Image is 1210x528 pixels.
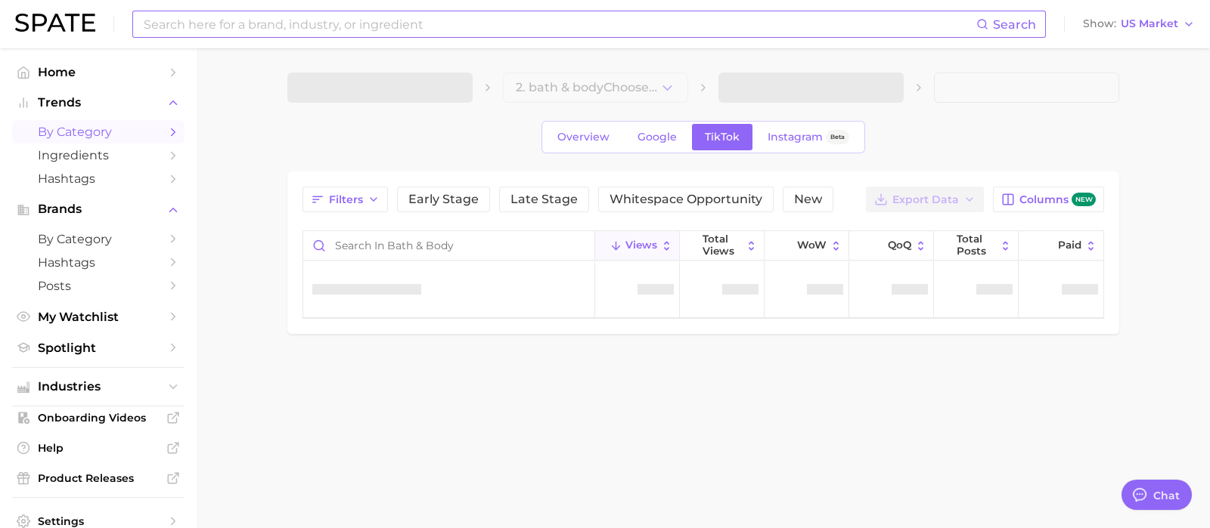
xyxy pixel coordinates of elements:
span: Google [638,131,677,144]
span: Product Releases [38,471,159,485]
button: Filters [302,187,388,212]
span: by Category [38,125,159,139]
span: 2. bath & body Choose Category [516,81,659,94]
a: Spotlight [12,336,185,360]
a: TikTok [692,124,752,150]
span: New [794,193,822,205]
a: by Category [12,227,185,251]
a: Google [625,124,690,150]
a: Overview [544,124,622,150]
button: QoQ [849,231,934,261]
span: Home [38,65,159,79]
span: QoQ [888,239,911,252]
span: Total Views [703,233,742,257]
span: Posts [38,279,159,293]
span: Spotlight [38,341,159,355]
span: Ingredients [38,148,159,162]
button: Brands [12,198,185,221]
a: Hashtags [12,167,185,190]
button: Views [595,231,680,261]
button: WoW [765,231,849,261]
button: ShowUS Market [1079,14,1199,34]
button: Total Views [680,231,765,261]
button: Paid [1019,231,1103,261]
a: Ingredients [12,144,185,167]
button: Industries [12,375,185,398]
span: Views [625,239,657,252]
a: InstagramBeta [755,124,862,150]
span: Hashtags [38,255,159,270]
span: Filters [329,193,363,206]
img: SPATE [15,14,95,32]
span: TikTok [705,131,740,144]
button: Total Posts [934,231,1019,261]
span: Help [38,441,159,455]
a: Help [12,437,185,459]
button: 2. bath & bodyChoose Category [503,73,688,103]
span: Brands [38,202,159,216]
span: Late Stage [510,193,578,205]
span: Instagram [768,131,823,144]
span: Hashtags [38,171,159,186]
span: US Market [1121,20,1178,28]
span: by Category [38,232,159,246]
span: Trends [38,96,159,110]
span: Beta [830,131,845,144]
a: My Watchlist [12,305,185,329]
span: Export Data [892,193,959,206]
span: Search [993,17,1036,32]
span: Columns [1019,193,1096,207]
span: Early Stage [408,193,479,205]
span: Industries [38,380,159,394]
a: Onboarding Videos [12,406,185,429]
a: Product Releases [12,467,185,489]
span: Paid [1058,239,1081,252]
button: Columnsnew [993,187,1104,212]
a: by Category [12,120,185,144]
span: My Watchlist [38,310,159,324]
input: Search in bath & body [303,231,594,260]
button: Trends [12,91,185,114]
span: Show [1083,20,1116,28]
button: Export Data [866,187,984,212]
a: Home [12,60,185,84]
span: Onboarding Videos [38,411,159,425]
span: Overview [557,131,610,144]
a: Hashtags [12,251,185,274]
span: new [1072,193,1096,207]
span: WoW [797,239,827,252]
span: Settings [38,514,159,528]
a: Posts [12,274,185,298]
span: Whitespace Opportunity [610,193,762,205]
input: Search here for a brand, industry, or ingredient [142,11,976,37]
span: Total Posts [957,233,996,257]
